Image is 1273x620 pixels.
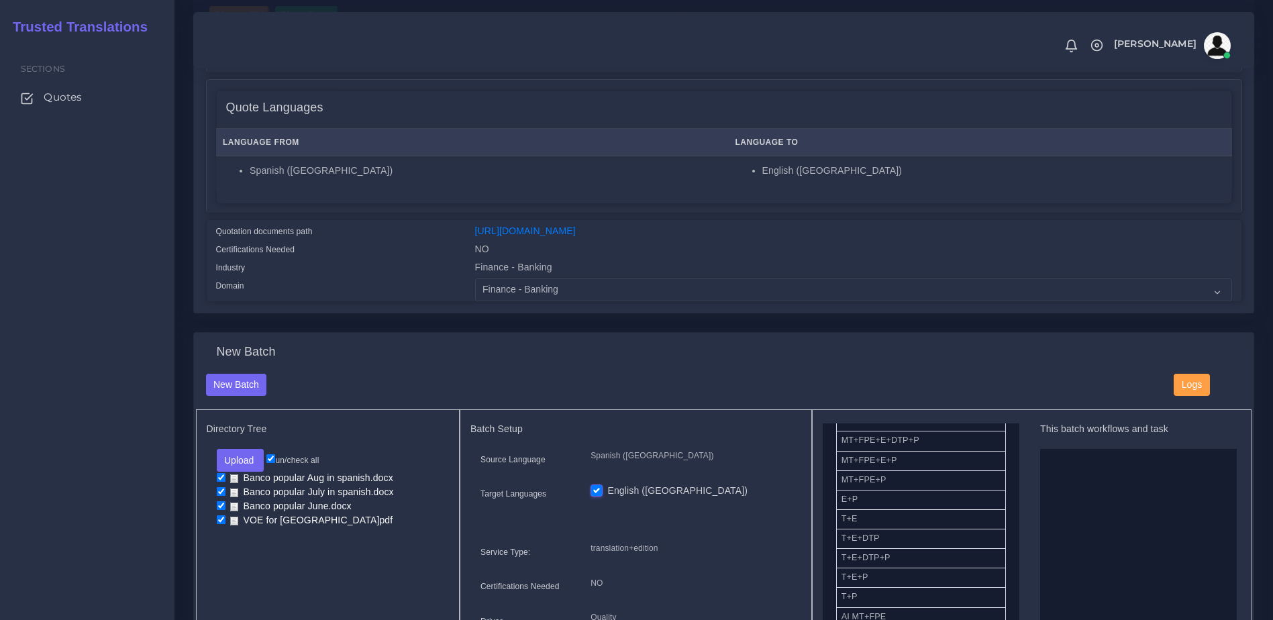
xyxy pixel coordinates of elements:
[836,470,1006,490] li: MT+FPE+P
[216,225,313,238] label: Quotation documents path
[10,83,164,111] a: Quotes
[21,64,65,74] span: Sections
[1114,39,1196,48] span: [PERSON_NAME]
[206,378,267,389] a: New Batch
[836,587,1006,607] li: T+P
[1040,423,1237,435] h5: This batch workflows and task
[480,546,530,558] label: Service Type:
[836,568,1006,588] li: T+E+P
[1204,32,1231,59] img: avatar
[480,488,546,500] label: Target Languages
[1174,374,1209,397] button: Logs
[762,164,1225,178] li: English ([GEOGRAPHIC_DATA])
[607,484,748,498] label: English ([GEOGRAPHIC_DATA])
[836,529,1006,549] li: T+E+DTP
[216,129,729,156] th: Language From
[225,486,399,499] a: Banco popular July in spanish.docx
[225,514,398,527] a: VOE for [GEOGRAPHIC_DATA]pdf
[475,225,576,236] a: [URL][DOMAIN_NAME]
[216,280,244,292] label: Domain
[266,454,275,463] input: un/check all
[207,423,450,435] h5: Directory Tree
[591,576,791,590] p: NO
[216,244,295,256] label: Certifications Needed
[836,431,1006,451] li: MT+FPE+E+DTP+P
[728,129,1231,156] th: Language To
[470,423,801,435] h5: Batch Setup
[480,580,560,592] label: Certifications Needed
[836,490,1006,510] li: E+P
[480,454,546,466] label: Source Language
[591,541,791,556] p: translation+edition
[836,509,1006,529] li: T+E
[465,260,1242,278] div: Finance - Banking
[225,500,356,513] a: Banco popular June.docx
[206,374,267,397] button: New Batch
[591,449,791,463] p: Spanish ([GEOGRAPHIC_DATA])
[216,262,246,274] label: Industry
[836,548,1006,568] li: T+E+DTP+P
[216,345,275,360] h4: New Batch
[44,90,82,105] span: Quotes
[217,449,264,472] button: Upload
[250,164,721,178] li: Spanish ([GEOGRAPHIC_DATA])
[836,451,1006,471] li: MT+FPE+E+P
[1107,32,1235,59] a: [PERSON_NAME]avatar
[266,454,319,466] label: un/check all
[3,19,148,35] h2: Trusted Translations
[1182,379,1202,390] span: Logs
[465,242,1242,260] div: NO
[225,472,398,484] a: Banco popular Aug in spanish.docx
[3,16,148,38] a: Trusted Translations
[226,101,323,115] h4: Quote Languages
